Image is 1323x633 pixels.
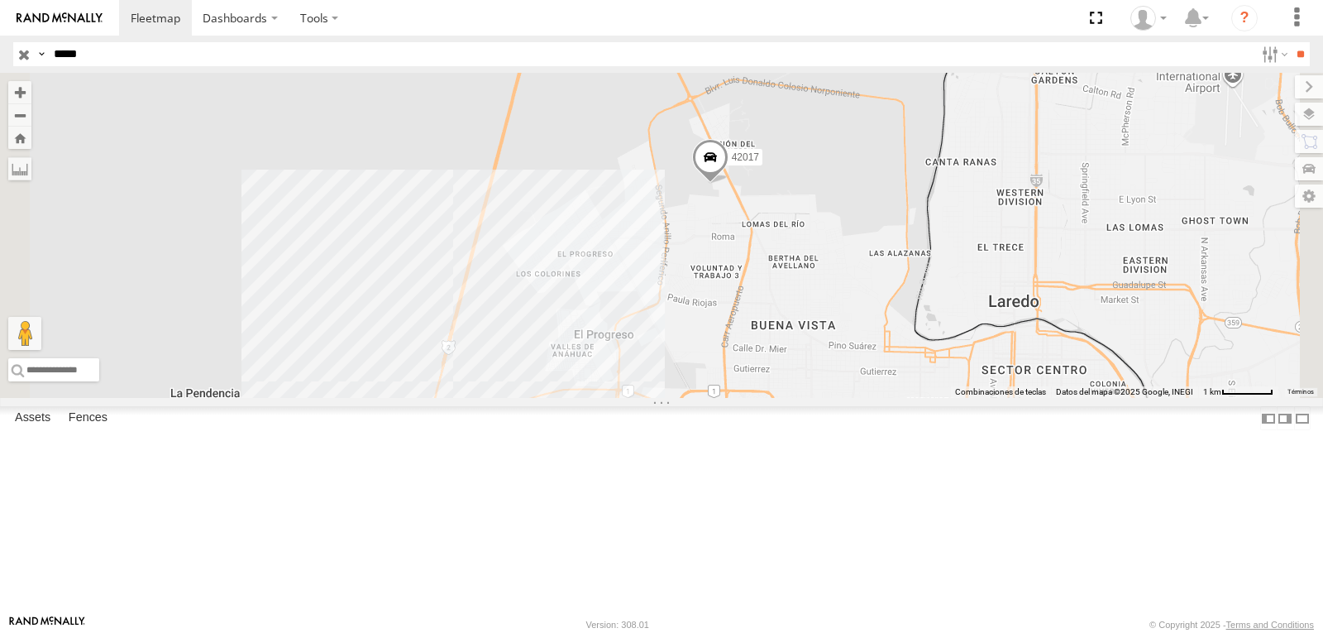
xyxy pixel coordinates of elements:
span: 42017 [732,151,759,163]
button: Escala del mapa: 1 km por 59 píxeles [1198,386,1278,398]
label: Fences [60,407,116,430]
a: Visit our Website [9,616,85,633]
label: Hide Summary Table [1294,406,1311,430]
a: Terms and Conditions [1226,620,1314,630]
label: Measure [8,157,31,180]
img: rand-logo.svg [17,12,103,24]
span: 1 km [1203,387,1221,396]
button: Combinaciones de teclas [955,386,1046,398]
div: © Copyright 2025 - [1149,620,1314,630]
label: Map Settings [1295,185,1323,208]
div: Miguel Cantu [1125,6,1173,31]
a: Términos (se abre en una nueva pestaña) [1287,389,1314,396]
span: Datos del mapa ©2025 Google, INEGI [1056,387,1193,396]
label: Search Filter Options [1255,42,1291,66]
button: Zoom in [8,81,31,103]
label: Assets [7,407,59,430]
i: ? [1231,5,1258,31]
label: Dock Summary Table to the Right [1277,406,1293,430]
button: Zoom Home [8,127,31,149]
div: Version: 308.01 [586,620,649,630]
label: Dock Summary Table to the Left [1260,406,1277,430]
button: Zoom out [8,103,31,127]
label: Search Query [35,42,48,66]
button: Arrastra al hombrecito al mapa para abrir Street View [8,317,41,350]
